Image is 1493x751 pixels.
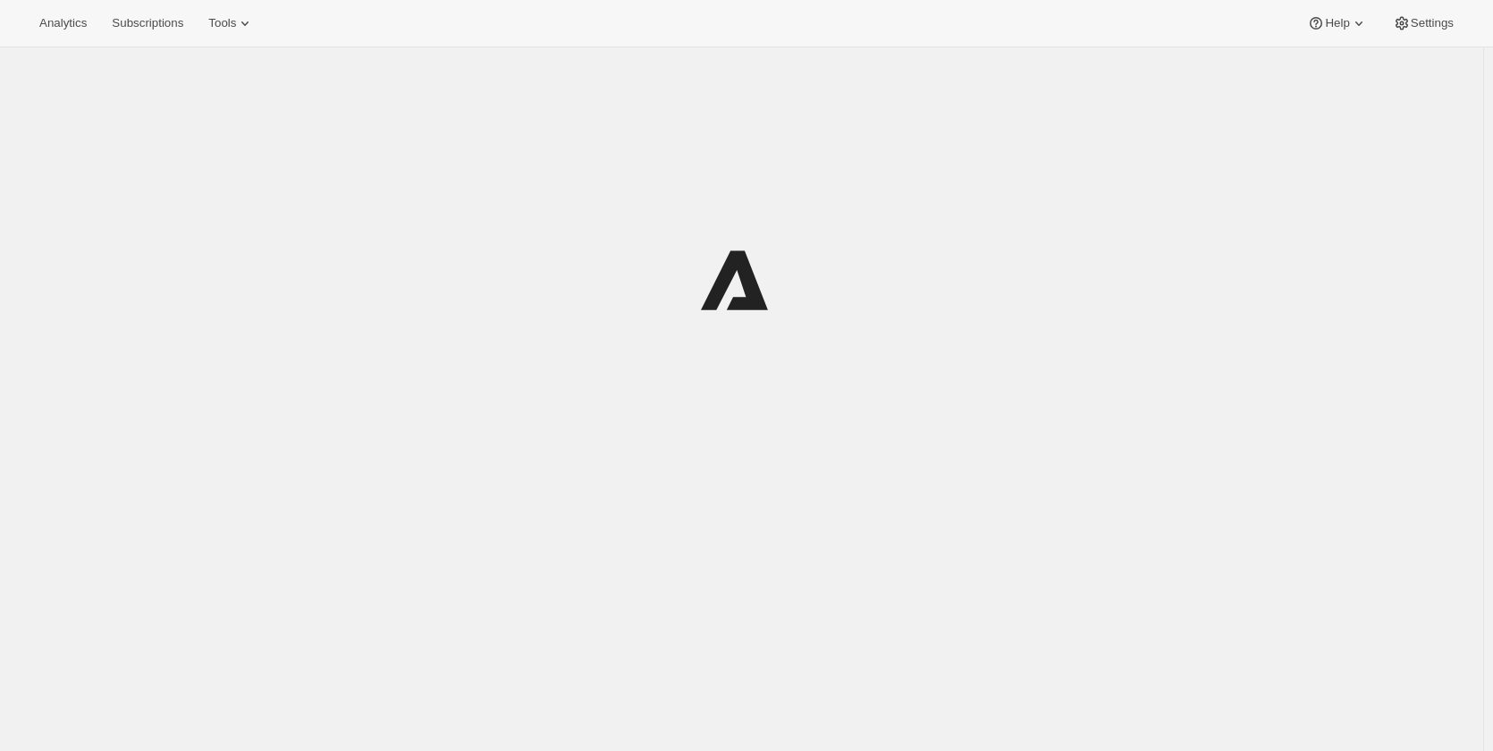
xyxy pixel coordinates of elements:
button: Settings [1382,11,1464,36]
span: Help [1325,16,1349,30]
span: Tools [208,16,236,30]
button: Analytics [29,11,97,36]
button: Tools [198,11,265,36]
span: Analytics [39,16,87,30]
button: Subscriptions [101,11,194,36]
span: Subscriptions [112,16,183,30]
span: Settings [1411,16,1454,30]
button: Help [1296,11,1378,36]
